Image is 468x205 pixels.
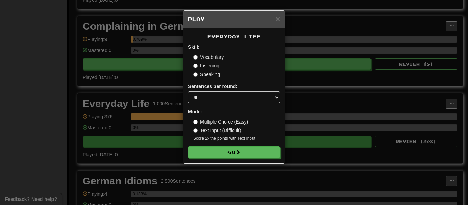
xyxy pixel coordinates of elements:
label: Vocabulary [193,54,224,61]
strong: Mode: [188,109,202,114]
input: Speaking [193,72,198,77]
input: Text Input (Difficult) [193,128,198,133]
button: Go [188,146,280,158]
small: Score 2x the points with Text Input ! [193,136,280,141]
span: × [276,15,280,23]
h5: Play [188,16,280,23]
span: Everyday Life [207,34,261,39]
label: Sentences per round: [188,83,237,90]
label: Listening [193,62,219,69]
button: Close [276,15,280,22]
input: Listening [193,64,198,68]
label: Text Input (Difficult) [193,127,241,134]
input: Vocabulary [193,55,198,60]
label: Multiple Choice (Easy) [193,118,248,125]
input: Multiple Choice (Easy) [193,120,198,124]
strong: Skill: [188,44,199,50]
label: Speaking [193,71,220,78]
